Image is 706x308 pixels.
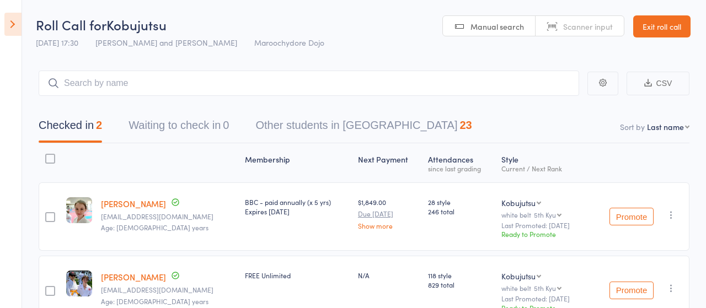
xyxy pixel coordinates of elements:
div: white belt [501,211,585,218]
span: [PERSON_NAME] and [PERSON_NAME] [95,37,237,48]
button: Promote [609,208,654,225]
button: Other students in [GEOGRAPHIC_DATA]23 [255,114,472,143]
div: FREE Unlimited [245,271,349,280]
div: white belt [501,284,585,291]
div: 0 [223,119,229,131]
div: Atten­dances [424,148,497,177]
span: Roll Call for [36,15,106,34]
span: Manual search [470,21,524,32]
span: Scanner input [563,21,613,32]
a: [PERSON_NAME] [101,198,166,209]
button: CSV [627,72,689,95]
div: $1,849.00 [358,197,419,229]
div: BBC - paid annually (x 5 yrs) [245,197,349,216]
span: 28 style [428,197,493,207]
div: 2 [96,119,102,131]
div: Ready to Promote [501,229,585,239]
a: [PERSON_NAME] [101,271,166,283]
span: Age: [DEMOGRAPHIC_DATA] years [101,223,208,232]
div: Kobujutsu [501,197,536,208]
a: Exit roll call [633,15,691,37]
span: Kobujutsu [106,15,167,34]
div: 23 [459,119,472,131]
div: Membership [240,148,354,177]
div: Style [497,148,589,177]
img: image1622186601.png [66,197,92,223]
input: Search by name [39,71,579,96]
button: Checked in2 [39,114,102,143]
span: 246 total [428,207,493,216]
span: Age: [DEMOGRAPHIC_DATA] years [101,296,208,306]
img: image1680569777.png [66,271,92,296]
div: 5th Kyu [534,284,556,291]
button: Promote [609,282,654,299]
span: 829 total [428,280,493,289]
div: Current / Next Rank [501,165,585,172]
div: Expires [DATE] [245,207,349,216]
div: N/A [358,271,419,280]
small: jacqui@lippey.com [101,213,237,220]
small: sphil207@eq.edu.au [101,286,237,294]
small: Last Promoted: [DATE] [501,295,585,302]
div: 5th Kyu [534,211,556,218]
small: Last Promoted: [DATE] [501,221,585,229]
div: since last grading [428,165,493,172]
div: Kobujutsu [501,271,536,282]
div: Last name [647,121,684,132]
div: Next Payment [354,148,424,177]
small: Due [DATE] [358,210,419,218]
span: [DATE] 17:30 [36,37,78,48]
button: Waiting to check in0 [129,114,229,143]
a: Show more [358,222,419,229]
span: Maroochydore Dojo [254,37,324,48]
label: Sort by [620,121,645,132]
span: 118 style [428,271,493,280]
